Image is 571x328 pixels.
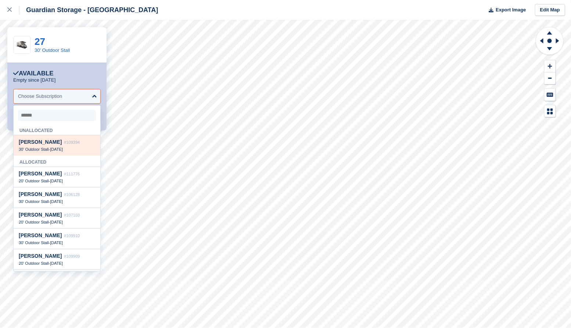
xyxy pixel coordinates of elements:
button: Export Image [484,4,526,16]
span: #109910 [64,233,80,238]
span: [DATE] [50,240,63,245]
span: [PERSON_NAME] [19,232,62,238]
a: 30' Outdoor Stall [35,47,70,53]
div: - [19,220,95,225]
span: #107103 [64,213,80,217]
div: - [19,261,95,266]
span: #109909 [64,254,80,259]
a: Edit Map [535,4,565,16]
div: - [19,240,95,245]
p: Empty since [DATE] [13,77,55,83]
span: [DATE] [50,220,63,224]
span: [PERSON_NAME] [19,171,62,177]
div: - [19,147,95,152]
button: Zoom Out [545,72,556,85]
span: Export Image [496,6,526,14]
a: 27 [35,36,45,47]
span: [PERSON_NAME] [19,212,62,218]
button: Zoom In [545,60,556,72]
span: 30' Outdoor Stall [19,199,49,204]
span: #111776 [64,172,80,176]
img: Campervan.jpg [14,40,30,50]
div: Allocated [14,156,100,167]
span: 20' Outdoor Stall [19,179,49,183]
span: 20' Outdoor Stall [19,261,49,265]
span: 30' Outdoor Stall [19,147,49,151]
span: #106128 [64,192,80,197]
div: Choose Subscription [18,93,62,100]
span: #109394 [64,140,80,145]
div: - [19,178,95,183]
span: [PERSON_NAME] [19,191,62,197]
span: [DATE] [50,179,63,183]
span: 30' Outdoor Stall [19,240,49,245]
button: Keyboard Shortcuts [545,89,556,101]
div: Guardian Storage - [GEOGRAPHIC_DATA] [19,6,158,14]
span: [DATE] [50,147,63,151]
button: Map Legend [545,105,556,117]
span: [PERSON_NAME] [19,253,62,259]
div: Unallocated [14,124,100,135]
div: Available [13,70,54,77]
span: [DATE] [50,261,63,265]
span: [PERSON_NAME] [19,139,62,145]
span: [DATE] [50,199,63,204]
span: 20' Outdoor Stall [19,220,49,224]
div: - [19,199,95,204]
